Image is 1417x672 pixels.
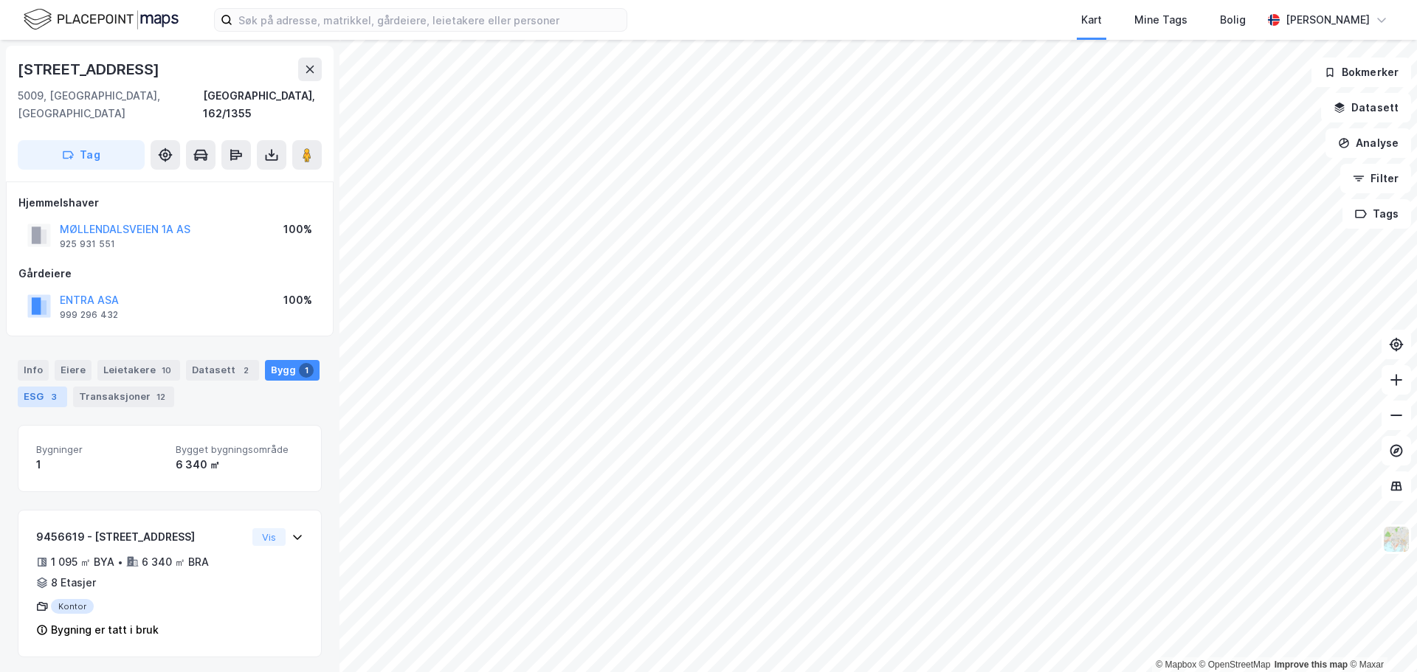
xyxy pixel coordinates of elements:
span: Bygget bygningsområde [176,443,303,456]
button: Bokmerker [1311,58,1411,87]
div: [GEOGRAPHIC_DATA], 162/1355 [203,87,322,122]
div: 1 [299,363,314,378]
div: 8 Etasjer [51,574,96,592]
div: Kart [1081,11,1102,29]
div: 100% [283,221,312,238]
div: 6 340 ㎡ [176,456,303,474]
div: Bygg [265,360,320,381]
span: Bygninger [36,443,164,456]
div: 999 296 432 [60,309,118,321]
div: 1 [36,456,164,474]
div: 6 340 ㎡ BRA [142,553,209,571]
div: Eiere [55,360,92,381]
div: Datasett [186,360,259,381]
div: [STREET_ADDRESS] [18,58,162,81]
div: 100% [283,291,312,309]
div: 1 095 ㎡ BYA [51,553,114,571]
div: 2 [238,363,253,378]
div: 925 931 551 [60,238,115,250]
div: 12 [154,389,168,404]
button: Tags [1342,199,1411,229]
button: Vis [252,528,286,546]
img: Z [1382,525,1410,553]
div: [PERSON_NAME] [1286,11,1370,29]
div: Info [18,360,49,381]
div: Bygning er tatt i bruk [51,621,159,639]
div: Bolig [1220,11,1246,29]
button: Datasett [1321,93,1411,122]
div: • [117,556,123,568]
div: 5009, [GEOGRAPHIC_DATA], [GEOGRAPHIC_DATA] [18,87,203,122]
div: Transaksjoner [73,387,174,407]
div: Gårdeiere [18,265,321,283]
div: Mine Tags [1134,11,1187,29]
div: ESG [18,387,67,407]
a: Improve this map [1275,659,1348,670]
a: OpenStreetMap [1199,659,1271,670]
div: 9456619 - [STREET_ADDRESS] [36,528,246,546]
iframe: Chat Widget [1343,601,1417,672]
input: Søk på adresse, matrikkel, gårdeiere, leietakere eller personer [232,9,627,31]
div: 3 [46,389,61,404]
div: 10 [159,363,174,378]
button: Tag [18,140,145,170]
div: Hjemmelshaver [18,194,321,212]
div: Leietakere [97,360,180,381]
button: Filter [1340,164,1411,193]
button: Analyse [1325,128,1411,158]
div: Kontrollprogram for chat [1343,601,1417,672]
img: logo.f888ab2527a4732fd821a326f86c7f29.svg [24,7,179,32]
a: Mapbox [1156,659,1196,670]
